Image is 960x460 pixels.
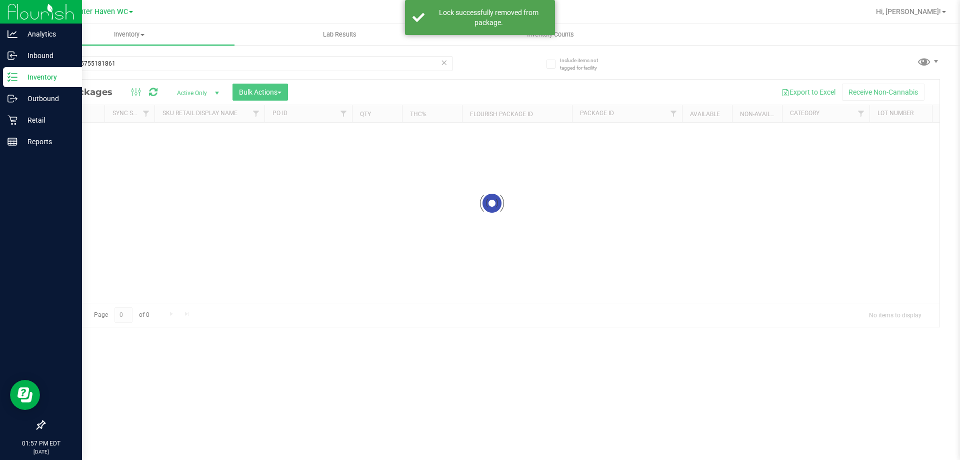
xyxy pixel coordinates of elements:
inline-svg: Inbound [7,51,17,61]
p: 01:57 PM EDT [4,439,77,448]
iframe: Resource center [10,380,40,410]
inline-svg: Inventory [7,72,17,82]
p: Retail [17,114,77,126]
p: Analytics [17,28,77,40]
inline-svg: Reports [7,137,17,147]
p: Inventory [17,71,77,83]
span: Winter Haven WC [71,8,128,16]
inline-svg: Outbound [7,94,17,104]
p: Outbound [17,93,77,105]
span: Inventory [24,30,234,39]
span: Include items not tagged for facility [560,57,610,72]
span: Hi, [PERSON_NAME]! [876,8,941,16]
p: Inbound [17,50,77,62]
a: Lab Results [234,24,445,45]
p: [DATE] [4,448,77,455]
input: Search Package ID, Item Name, SKU, Lot or Part Number... [44,56,452,71]
p: Reports [17,136,77,148]
inline-svg: Analytics [7,29,17,39]
a: Inventory [24,24,234,45]
div: Lock successfully removed from package. [430,8,547,28]
inline-svg: Retail [7,115,17,125]
span: Lab Results [309,30,370,39]
span: Clear [440,56,447,69]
